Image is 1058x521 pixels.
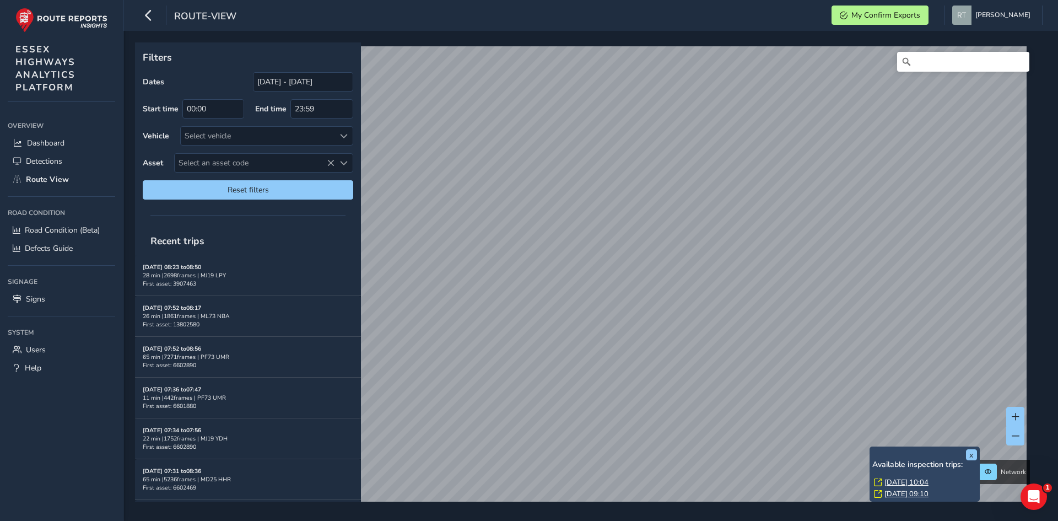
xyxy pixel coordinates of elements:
[8,273,115,290] div: Signage
[8,239,115,257] a: Defects Guide
[1021,484,1047,510] iframe: Intercom live chat
[143,104,179,114] label: Start time
[143,263,201,271] strong: [DATE] 08:23 to 08:50
[952,6,971,25] img: diamond-layout
[143,131,169,141] label: Vehicle
[8,170,115,189] a: Route View
[832,6,929,25] button: My Confirm Exports
[8,152,115,170] a: Detections
[884,489,929,499] a: [DATE] 09:10
[143,385,201,394] strong: [DATE] 07:36 to 07:47
[8,205,115,221] div: Road Condition
[143,77,164,87] label: Dates
[143,484,196,492] span: First asset: 6602469
[143,304,201,312] strong: [DATE] 07:52 to 08:17
[851,10,920,20] span: My Confirm Exports
[143,361,196,369] span: First asset: 6602890
[26,156,62,166] span: Detections
[8,290,115,308] a: Signs
[26,345,46,355] span: Users
[8,134,115,152] a: Dashboard
[143,394,353,402] div: 11 min | 442 frames | PF73 UMR
[15,43,75,94] span: ESSEX HIGHWAYS ANALYTICS PLATFORM
[25,243,73,254] span: Defects Guide
[143,271,353,280] div: 28 min | 2698 frames | MJ19 LPY
[143,312,353,320] div: 26 min | 1861 frames | ML73 NBA
[25,363,41,373] span: Help
[143,443,196,451] span: First asset: 6602890
[143,467,201,475] strong: [DATE] 07:31 to 08:36
[26,174,69,185] span: Route View
[255,104,287,114] label: End time
[872,460,977,470] h6: Available inspection trips:
[175,154,334,172] span: Select an asset code
[174,9,236,25] span: route-view
[8,341,115,359] a: Users
[334,154,353,172] div: Select an asset code
[143,227,212,255] span: Recent trips
[975,6,1030,25] span: [PERSON_NAME]
[151,185,345,195] span: Reset filters
[143,475,353,484] div: 65 min | 5236 frames | MD25 HHR
[1043,484,1052,492] span: 1
[143,402,196,410] span: First asset: 6601880
[884,477,929,487] a: [DATE] 10:04
[181,127,334,145] div: Select vehicle
[143,280,196,288] span: First asset: 3907463
[26,294,45,304] span: Signs
[8,324,115,341] div: System
[143,50,353,65] p: Filters
[143,345,201,353] strong: [DATE] 07:52 to 08:56
[8,221,115,239] a: Road Condition (Beta)
[8,359,115,377] a: Help
[143,158,163,168] label: Asset
[15,8,107,33] img: rr logo
[143,180,353,200] button: Reset filters
[952,6,1034,25] button: [PERSON_NAME]
[139,46,1027,514] canvas: Map
[27,138,64,148] span: Dashboard
[143,320,199,329] span: First asset: 13802580
[8,117,115,134] div: Overview
[966,449,977,460] button: x
[143,434,353,443] div: 22 min | 1752 frames | MJ19 YDH
[143,426,201,434] strong: [DATE] 07:34 to 07:56
[897,52,1029,72] input: Search
[143,353,353,361] div: 65 min | 7271 frames | PF73 UMR
[25,225,100,235] span: Road Condition (Beta)
[1001,468,1026,476] span: Network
